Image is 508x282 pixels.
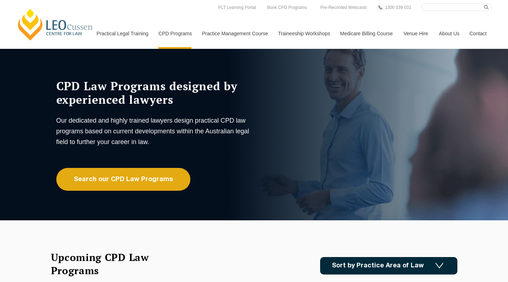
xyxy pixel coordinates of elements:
a: Sort by Practice Area of Law [320,257,457,275]
a: CPD Programs [153,18,196,49]
a: Book CPD Programs [265,4,308,11]
h1: CPD Law Programs designed by experienced lawyers [56,79,252,106]
a: Traineeship Workshops [273,18,335,49]
a: Pre-Recorded Webcasts [319,4,369,11]
a: Venue Hire [398,18,433,49]
a: About Us [433,18,464,49]
a: Practice Management Course [197,18,273,49]
a: PLT Learning Portal [216,4,258,11]
iframe: LiveChat chat widget [460,234,490,264]
span: 1300 039 031 [385,5,411,10]
h2: Upcoming CPD Law Programs [51,251,167,277]
a: Contact [464,18,492,49]
a: 1300 039 031 [383,4,413,11]
img: Icon [435,263,443,269]
p: Our dedicated and highly trained lawyers design practical CPD law programs based on current devel... [56,115,252,147]
a: [PERSON_NAME] Centre for Law [16,8,95,41]
a: Practical Legal Training [91,18,153,49]
a: Medicare Billing Course [335,18,398,49]
a: Search our CPD Law Programs [56,168,190,191]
